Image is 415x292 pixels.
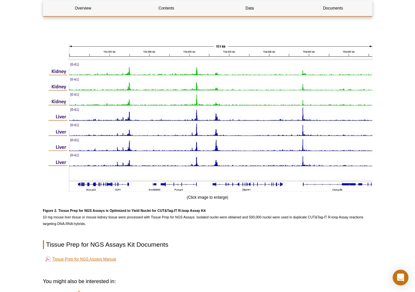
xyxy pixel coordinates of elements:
[43,209,363,226] span: 10 mg mouse liver tissue or mouse kidney tissue were processed with Tissue Prep for NGS Assays. I...
[127,0,206,16] a: Contents
[43,240,372,249] h2: Tissue Prep for NGS Assays Kit Documents
[43,0,123,16] a: Overview
[45,255,116,263] a: Tissue Prep for NGS Assays Manual
[393,270,408,285] div: Open Intercom Messenger
[210,0,290,16] a: Data
[43,209,206,213] strong: Figure 2. Tissue Prep for NGS Assays is Optimized to Yield Nuclei for CUT&Tag-IT R-loop Assay Kit
[43,278,372,285] h3: You might also be interested in:
[293,0,373,16] a: Documents
[43,39,372,192] img: CUT&Tag-IT R-loop Assay Kit and Tissue Prep for NGS Assays
[43,39,372,201] div: (Click image to enlarge)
